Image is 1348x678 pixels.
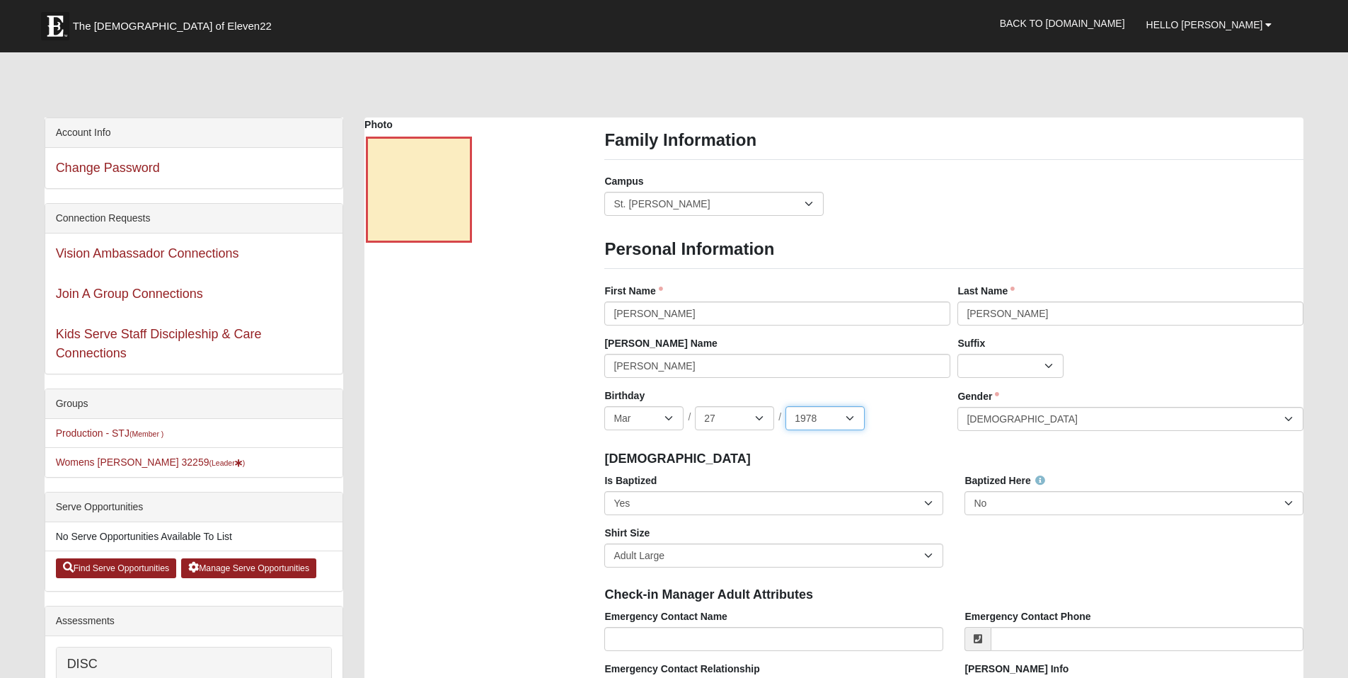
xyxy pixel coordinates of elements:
label: Is Baptized [604,473,657,488]
label: [PERSON_NAME] Name [604,336,717,350]
h3: Personal Information [604,239,1303,260]
div: Assessments [45,607,342,636]
a: Production - STJ(Member ) [56,427,164,439]
label: Campus [604,174,643,188]
a: Vision Ambassador Connections [56,246,239,260]
label: Shirt Size [604,526,650,540]
a: Hello [PERSON_NAME] [1136,7,1283,42]
label: Gender [957,389,999,403]
small: (Member ) [129,430,163,438]
small: (Leader ) [209,459,245,467]
img: Eleven22 logo [41,12,69,40]
a: Womens [PERSON_NAME] 32259(Leader) [56,456,246,468]
label: [PERSON_NAME] Info [964,662,1068,676]
a: Change Password [56,161,160,175]
div: Connection Requests [45,204,342,234]
label: Last Name [957,284,1015,298]
li: No Serve Opportunities Available To List [45,522,342,551]
span: The [DEMOGRAPHIC_DATA] of Eleven22 [73,19,272,33]
a: Join A Group Connections [56,287,203,301]
span: / [778,410,781,425]
div: Account Info [45,118,342,148]
span: Hello [PERSON_NAME] [1146,19,1263,30]
a: Manage Serve Opportunities [181,558,316,578]
div: Groups [45,389,342,419]
div: Serve Opportunities [45,493,342,522]
label: Birthday [604,389,645,403]
a: Find Serve Opportunities [56,558,177,578]
a: The [DEMOGRAPHIC_DATA] of Eleven22 [34,5,317,40]
label: Photo [364,117,393,132]
label: Baptized Here [964,473,1044,488]
span: / [688,410,691,425]
label: First Name [604,284,662,298]
label: Emergency Contact Name [604,609,727,624]
h4: Check-in Manager Adult Attributes [604,587,1303,603]
a: Kids Serve Staff Discipleship & Care Connections [56,327,262,360]
label: Emergency Contact Phone [964,609,1090,624]
label: Suffix [957,336,985,350]
label: Emergency Contact Relationship [604,662,759,676]
a: Back to [DOMAIN_NAME] [989,6,1136,41]
h4: [DEMOGRAPHIC_DATA] [604,452,1303,467]
h3: Family Information [604,130,1303,151]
